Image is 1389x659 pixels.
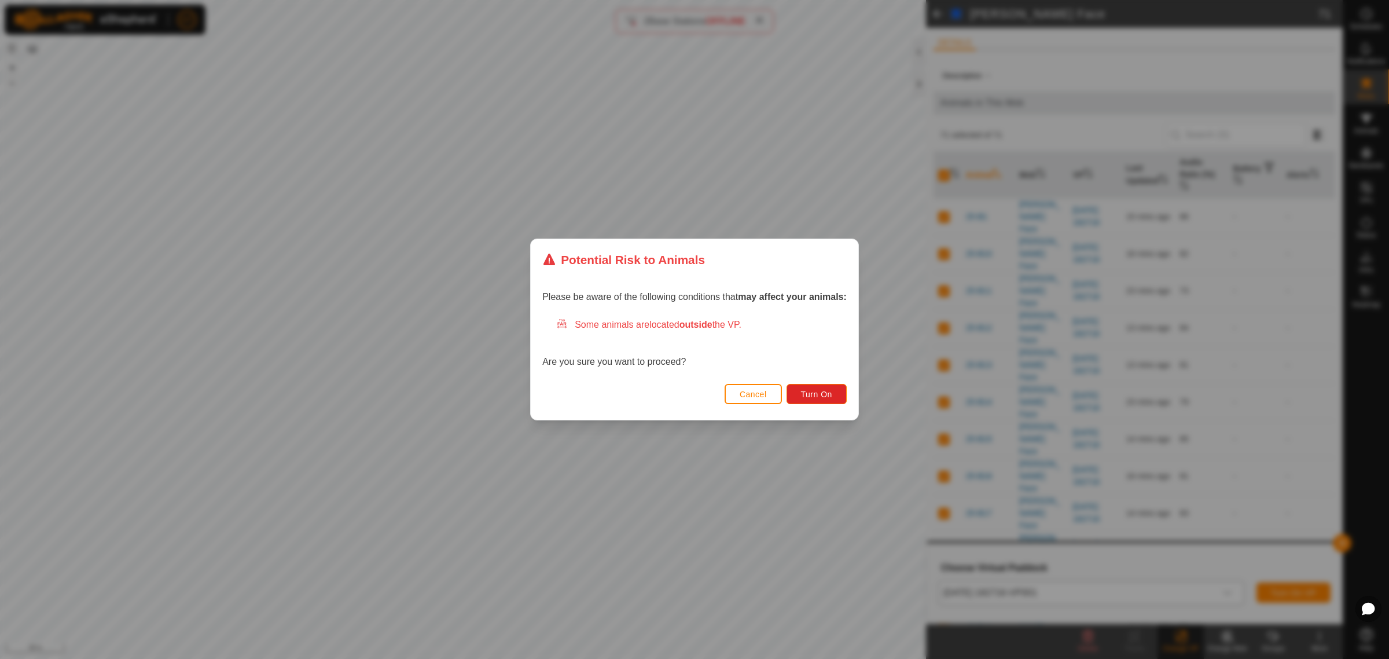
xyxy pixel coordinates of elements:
[542,292,847,302] span: Please be aware of the following conditions that
[738,292,847,302] strong: may affect your animals:
[649,320,741,329] span: located the VP.
[787,384,847,404] button: Turn On
[679,320,712,329] strong: outside
[542,318,847,369] div: Are you sure you want to proceed?
[725,384,782,404] button: Cancel
[556,318,847,332] div: Some animals are
[801,390,832,399] span: Turn On
[542,251,705,269] div: Potential Risk to Animals
[740,390,767,399] span: Cancel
